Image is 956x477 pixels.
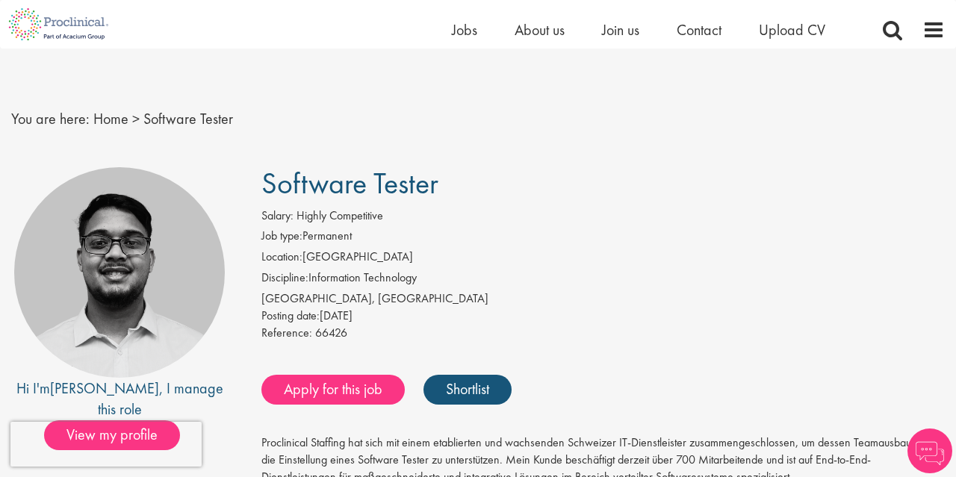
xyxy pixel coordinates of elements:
span: Software Tester [143,109,233,128]
a: Upload CV [759,20,825,40]
a: Apply for this job [261,375,405,405]
label: Reference: [261,325,312,342]
img: Chatbot [907,428,952,473]
div: Hi I'm , I manage this role [11,378,228,420]
span: Highly Competitive [297,208,383,223]
a: Contact [677,20,721,40]
img: imeage of recruiter Timothy Deschamps [14,167,225,378]
span: View my profile [44,420,180,450]
a: Jobs [452,20,477,40]
span: 66426 [315,325,347,340]
a: About us [515,20,565,40]
a: Shortlist [423,375,512,405]
label: Salary: [261,208,294,225]
iframe: reCAPTCHA [10,422,202,467]
li: [GEOGRAPHIC_DATA] [261,249,945,269]
label: Job type: [261,228,302,245]
label: Discipline: [261,269,308,287]
span: Software Tester [261,164,438,202]
span: > [132,109,140,128]
label: Location: [261,249,302,266]
div: [GEOGRAPHIC_DATA], [GEOGRAPHIC_DATA] [261,290,945,308]
a: [PERSON_NAME] [50,378,159,398]
li: Permanent [261,228,945,249]
div: [DATE] [261,308,945,325]
li: Information Technology [261,269,945,290]
span: Posting date: [261,308,320,323]
a: Join us [602,20,639,40]
a: breadcrumb link [93,109,128,128]
span: You are here: [11,109,90,128]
